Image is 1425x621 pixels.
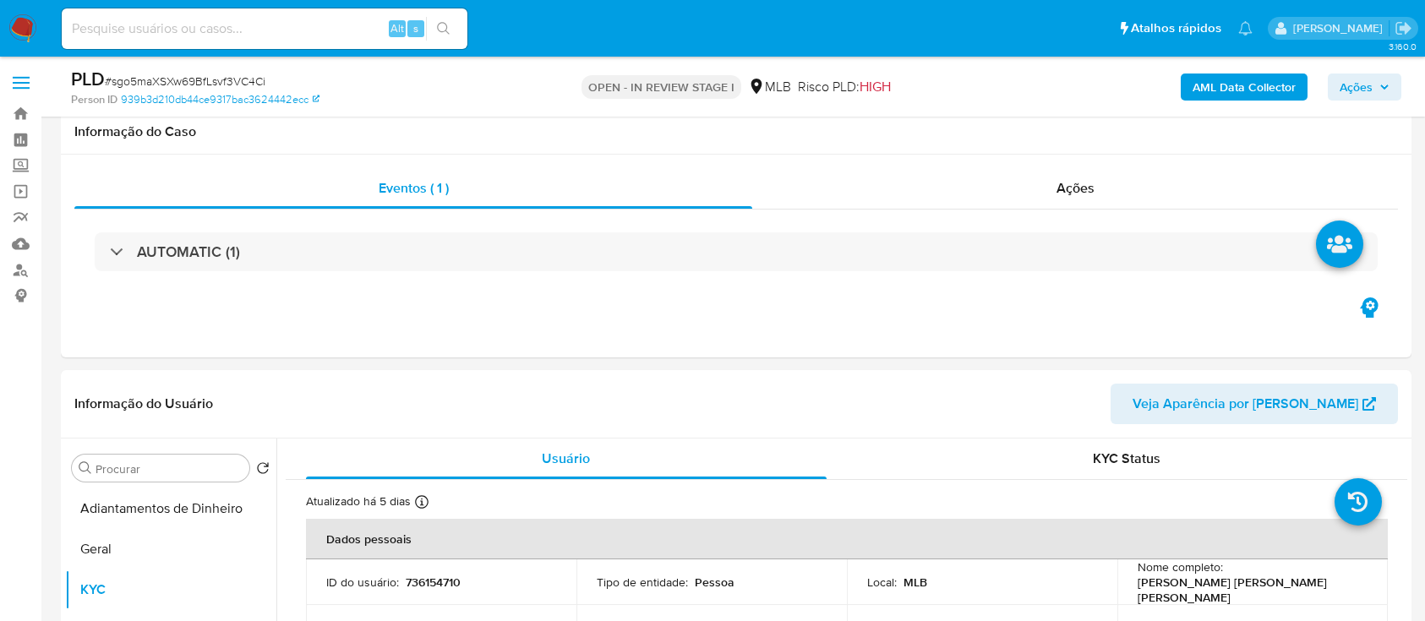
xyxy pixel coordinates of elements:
p: OPEN - IN REVIEW STAGE I [581,75,741,99]
p: Pessoa [695,575,734,590]
h1: Informação do Caso [74,123,1398,140]
b: PLD [71,65,105,92]
span: KYC Status [1093,449,1160,468]
span: Ações [1056,178,1095,198]
span: Eventos ( 1 ) [379,178,449,198]
span: Veja Aparência por [PERSON_NAME] [1133,384,1358,424]
p: Atualizado há 5 dias [306,493,411,509]
div: AUTOMATIC (1) [95,232,1378,271]
a: Sair [1395,19,1412,37]
p: Tipo de entidade : [597,575,688,590]
span: Alt [390,20,404,36]
input: Pesquise usuários ou casos... [62,18,467,40]
p: [PERSON_NAME] [PERSON_NAME] [PERSON_NAME] [1138,575,1361,605]
button: search-icon [426,17,461,41]
p: MLB [904,575,927,590]
input: Procurar [96,461,243,477]
span: s [413,20,418,36]
p: carlos.guerra@mercadopago.com.br [1293,20,1389,36]
button: Adiantamentos de Dinheiro [65,488,276,529]
span: Risco PLD: [798,78,891,96]
p: 736154710 [406,575,461,590]
th: Dados pessoais [306,519,1388,559]
span: Atalhos rápidos [1131,19,1221,37]
span: HIGH [860,77,891,96]
button: Retornar ao pedido padrão [256,461,270,480]
div: MLB [748,78,791,96]
span: Ações [1340,74,1373,101]
p: Local : [867,575,897,590]
button: Ações [1328,74,1401,101]
b: AML Data Collector [1193,74,1296,101]
span: Usuário [542,449,590,468]
p: Nome completo : [1138,559,1223,575]
button: Veja Aparência por [PERSON_NAME] [1111,384,1398,424]
h1: Informação do Usuário [74,395,213,412]
button: AML Data Collector [1181,74,1308,101]
span: # sgo5maXSXw69BfLsvf3VC4Ci [105,73,265,90]
button: KYC [65,569,276,610]
a: Notificações [1238,21,1253,35]
h3: AUTOMATIC (1) [137,242,240,261]
a: 939b3d210db44ce9317bac3624442ecc [121,92,319,107]
p: ID do usuário : [326,575,399,590]
button: Geral [65,529,276,569]
button: Procurar [79,461,92,475]
b: Person ID [71,92,117,107]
